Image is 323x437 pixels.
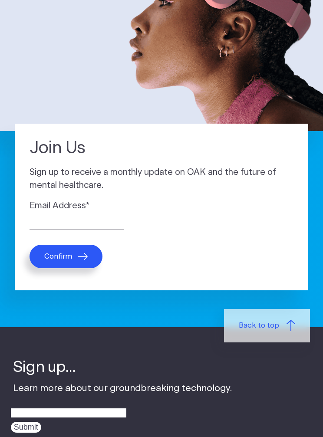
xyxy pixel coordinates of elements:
[13,357,310,378] h4: Sign up...
[30,245,102,268] button: Confirm
[44,252,72,261] span: Confirm
[224,309,310,342] a: Back to top
[11,422,41,433] input: Submit
[30,138,203,158] h1: Join Us
[239,320,279,331] span: Back to top
[30,200,293,213] label: Email Address
[30,166,293,192] p: Sign up to receive a monthly update on OAK and the future of mental healthcare.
